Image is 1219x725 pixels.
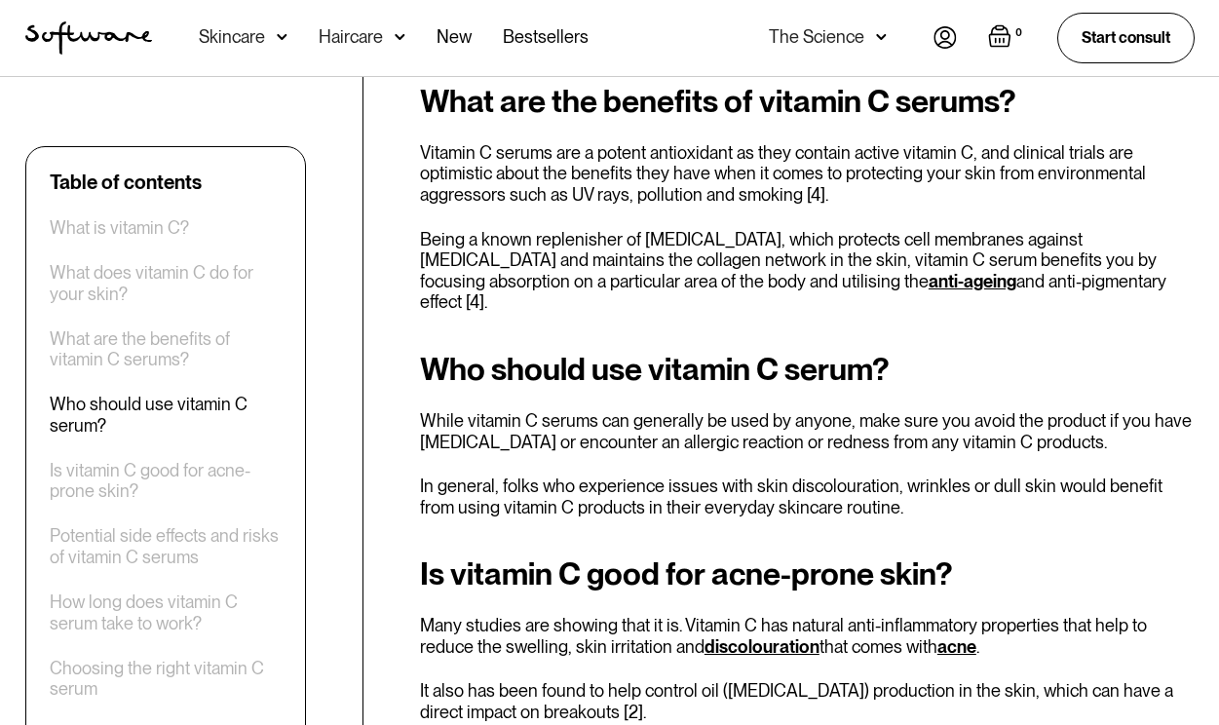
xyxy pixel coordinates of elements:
h2: Is vitamin C good for acne-prone skin? [420,556,1195,591]
img: arrow down [395,27,405,47]
div: Haircare [319,27,383,47]
div: Table of contents [50,171,202,194]
a: What are the benefits of vitamin C serums? [50,328,282,370]
p: While vitamin C serums can generally be used by anyone, make sure you avoid the product if you ha... [420,410,1195,452]
a: Is vitamin C good for acne-prone skin? [50,460,282,502]
a: anti-ageing [929,271,1016,291]
a: Who should use vitamin C serum? [50,394,282,436]
h2: What are the benefits of vitamin C serums? [420,84,1195,119]
a: acne [937,636,976,657]
a: Potential side effects and risks of vitamin C serums [50,525,282,567]
p: Many studies are showing that it is. Vitamin C has natural anti-inflammatory properties that help... [420,615,1195,657]
div: Skincare [199,27,265,47]
a: home [25,21,152,55]
a: discolouration [705,636,819,657]
a: Open empty cart [988,24,1026,52]
p: Vitamin C serums are a potent antioxidant as they contain active vitamin C, and clinical trials a... [420,142,1195,206]
img: Software Logo [25,21,152,55]
p: Being a known replenisher of [MEDICAL_DATA], which protects cell membranes against [MEDICAL_DATA]... [420,229,1195,313]
a: Choosing the right vitamin C serum [50,658,282,700]
div: 0 [1011,24,1026,42]
strong: Who should use vitamin C serum? [420,350,890,388]
img: arrow down [277,27,287,47]
p: It also has been found to help control oil ([MEDICAL_DATA]) production in the skin, which can hav... [420,680,1195,722]
a: Start consult [1057,13,1195,62]
div: The Science [769,27,864,47]
a: How long does vitamin C serum take to work? [50,591,282,633]
a: What is vitamin C? [50,217,189,239]
img: arrow down [876,27,887,47]
a: What does vitamin C do for your skin? [50,262,282,304]
p: In general, folks who experience issues with skin discolouration, wrinkles or dull skin would ben... [420,476,1195,517]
